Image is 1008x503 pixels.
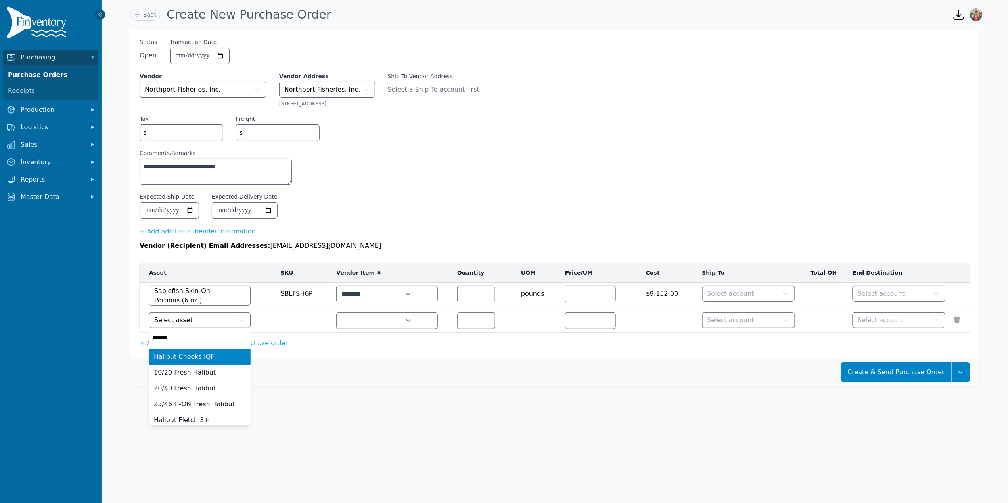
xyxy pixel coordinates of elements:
[21,140,84,149] span: Sales
[167,8,331,22] h1: Create New Purchase Order
[279,72,375,80] label: Vendor Address
[388,72,489,80] label: Ship To Vendor Address
[212,193,278,201] label: Expected Delivery Date
[560,263,641,283] th: Price/UM
[21,105,84,115] span: Production
[3,50,98,65] button: Purchasing
[279,82,375,98] button: Northport Fisheries, Inc.
[154,316,193,325] span: Select asset
[284,85,360,94] span: Northport Fisheries, Inc.
[853,312,945,328] button: Select account
[21,157,84,167] span: Inventory
[3,137,98,153] button: Sales
[521,286,556,298] span: pounds
[140,72,266,80] label: Vendor
[707,289,754,298] span: Select account
[332,263,452,283] th: Vendor Item #
[3,102,98,118] button: Production
[702,312,795,328] button: Select account
[21,53,84,62] span: Purchasing
[858,316,905,325] span: Select account
[858,289,905,298] span: Select account
[140,339,288,348] button: + Add another line item to this purchase order
[140,242,270,249] span: Vendor (Recipient) Email Addresses:
[21,192,84,202] span: Master Data
[170,38,217,46] label: Transaction Date
[3,172,98,187] button: Reports
[6,6,70,42] img: Finventory
[270,242,381,249] span: [EMAIL_ADDRESS][DOMAIN_NAME]
[279,101,375,107] div: [STREET_ADDRESS]
[276,263,332,283] th: SKU
[236,115,255,123] label: Freight
[641,263,698,283] th: Cost
[140,125,150,141] span: $
[3,154,98,170] button: Inventory
[140,149,292,157] label: Comments/Remarks
[140,227,256,236] button: + Add additional header information
[130,9,160,21] a: Back
[140,193,194,201] label: Expected Ship Date
[236,125,246,141] span: $
[145,85,221,94] span: Northport Fisheries, Inc.
[21,175,84,184] span: Reports
[3,189,98,205] button: Master Data
[140,263,276,283] th: Asset
[5,83,97,99] a: Receipts
[149,330,251,346] input: Select asset
[140,51,157,60] span: Open
[388,85,489,94] span: Select a Ship To account first
[5,67,97,83] a: Purchase Orders
[698,263,800,283] th: Ship To
[516,263,560,283] th: UOM
[853,286,945,302] button: Select account
[21,122,84,132] span: Logistics
[154,286,238,305] span: Sablefish Skin-On Portions (6 oz.)
[970,8,983,21] img: Sera Wheeler
[841,362,951,382] button: Create & Send Purchase Order
[140,82,266,98] button: Northport Fisheries, Inc.
[276,283,332,309] td: SBLFSH6P
[800,263,848,283] th: Total OH
[149,312,251,328] button: Select asset
[707,316,754,325] span: Select account
[702,286,795,302] button: Select account
[646,286,693,298] span: $9,152.00
[848,263,950,283] th: End Destination
[452,263,516,283] th: Quantity
[140,38,157,46] span: Status
[3,119,98,135] button: Logistics
[149,286,251,306] button: Sablefish Skin-On Portions (6 oz.)
[140,115,149,123] label: Tax
[953,316,961,323] button: Remove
